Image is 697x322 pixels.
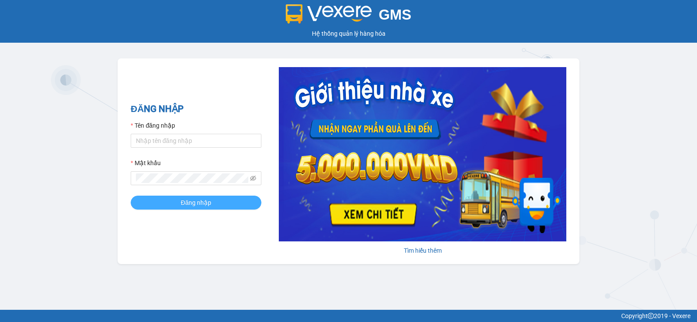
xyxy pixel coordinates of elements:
[286,4,372,24] img: logo 2
[7,311,690,321] div: Copyright 2019 - Vexere
[648,313,654,319] span: copyright
[279,246,566,255] div: Tìm hiểu thêm
[379,7,411,23] span: GMS
[131,158,161,168] label: Mật khẩu
[131,121,175,130] label: Tên đăng nhập
[286,13,412,20] a: GMS
[136,173,248,183] input: Mật khẩu
[131,134,261,148] input: Tên đăng nhập
[279,67,566,241] img: banner-0
[131,102,261,116] h2: ĐĂNG NHẬP
[131,196,261,210] button: Đăng nhập
[2,29,695,38] div: Hệ thống quản lý hàng hóa
[181,198,211,207] span: Đăng nhập
[250,175,256,181] span: eye-invisible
